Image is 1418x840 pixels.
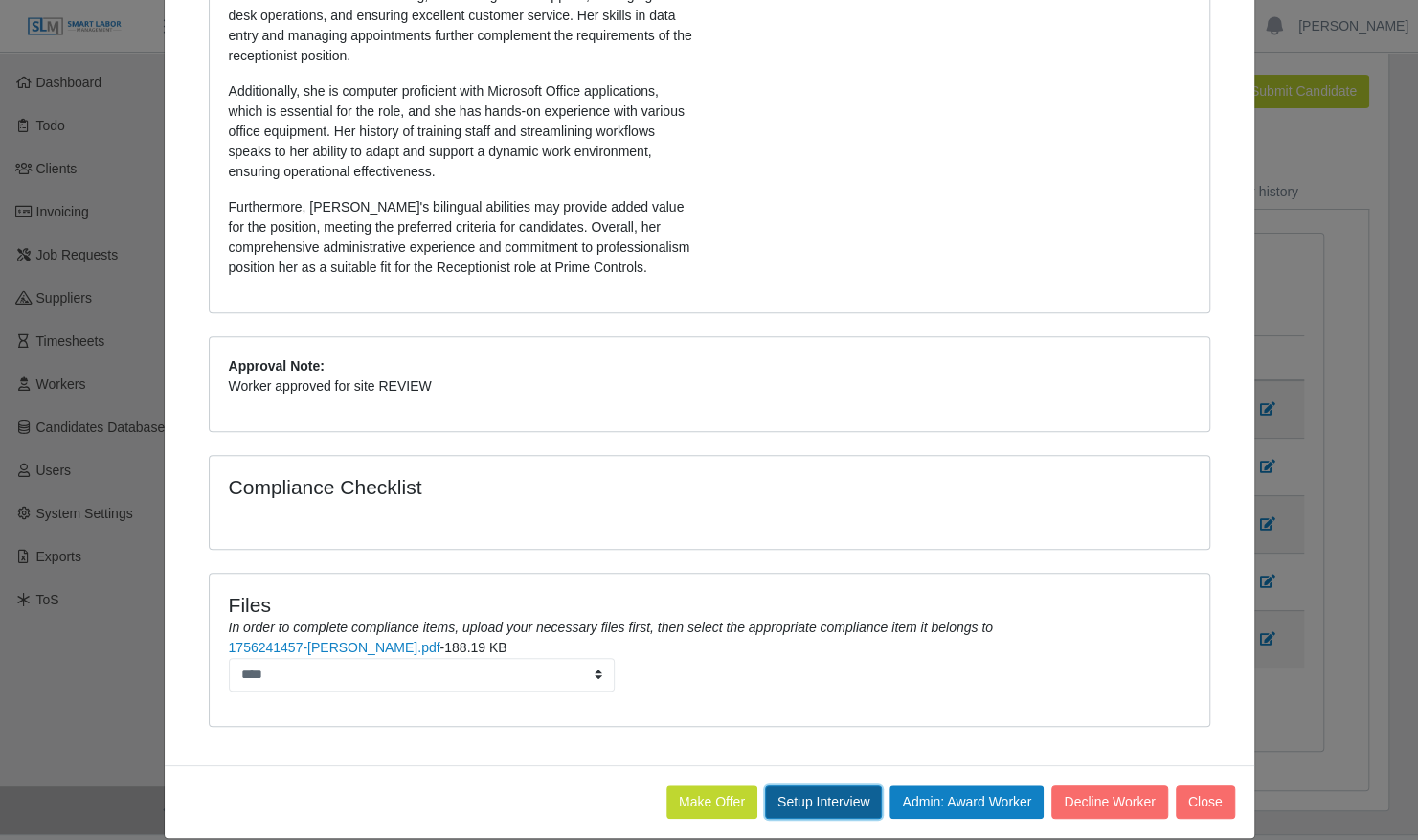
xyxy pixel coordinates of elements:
[229,593,1190,617] h4: Files
[229,358,325,374] b: Approval Note:
[1051,785,1167,819] button: Decline Worker
[229,197,695,278] p: Furthermore, [PERSON_NAME]'s bilingual abilities may provide added value for the position, meetin...
[229,81,695,182] p: Additionally, she is computer proficient with Microsoft Office applications, which is essential f...
[765,785,883,819] button: Setup Interview
[444,640,506,655] span: 188.19 KB
[229,376,1190,397] p: Worker approved for site REVIEW
[666,785,757,819] button: Make Offer
[229,638,1190,692] li: -
[229,620,993,635] i: In order to complete compliance items, upload your necessary files first, then select the appropr...
[889,785,1044,819] button: Admin: Award Worker
[229,475,860,499] h4: Compliance Checklist
[229,640,440,655] a: 1756241457-[PERSON_NAME].pdf
[1176,785,1235,819] button: Close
